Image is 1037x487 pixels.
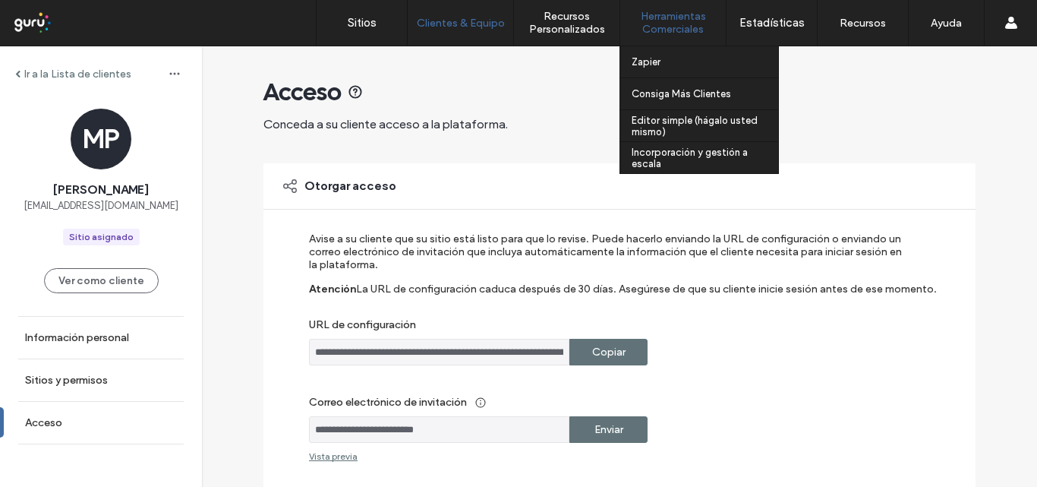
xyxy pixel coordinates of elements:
[632,78,778,109] a: Consiga Más Clientes
[53,182,149,198] span: [PERSON_NAME]
[33,11,74,24] span: Ayuda
[309,451,358,462] div: Vista previa
[24,198,178,213] span: [EMAIL_ADDRESS][DOMAIN_NAME]
[24,68,131,81] label: Ir a la Lista de clientes
[840,17,886,30] label: Recursos
[309,232,909,283] label: Avise a su cliente que su sitio está listo para que lo revise. Puede hacerlo enviando la URL de c...
[417,17,505,30] label: Clientes & Equipo
[309,283,356,318] label: Atención
[514,10,619,36] label: Recursos Personalizados
[309,318,909,339] label: URL de configuración
[263,77,342,107] span: Acceso
[632,110,778,141] a: Editor simple (hágalo usted mismo)
[632,142,778,173] a: Incorporación y gestión a escala
[632,46,778,77] a: Zapier
[931,17,962,30] label: Ayuda
[309,388,909,416] label: Correo electrónico de invitación
[594,416,623,444] label: Enviar
[592,338,626,366] label: Copiar
[25,416,62,429] label: Acceso
[632,88,731,100] label: Consiga Más Clientes
[632,147,778,169] label: Incorporación y gestión a escala
[739,16,805,30] label: Estadísticas
[44,268,159,293] button: Ver como cliente
[69,230,134,244] div: Sitio asignado
[620,10,726,36] label: Herramientas Comerciales
[356,283,937,318] label: La URL de configuración caduca después de 30 días. Asegúrese de que su cliente inicie sesión ante...
[25,374,108,387] label: Sitios y permisos
[632,56,660,68] label: Zapier
[263,117,508,131] span: Conceda a su cliente acceso a la plataforma.
[25,331,129,344] label: Información personal
[348,16,377,30] label: Sitios
[304,178,396,194] span: Otorgar acceso
[71,109,131,169] div: MP
[632,115,778,138] label: Editor simple (hágalo usted mismo)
